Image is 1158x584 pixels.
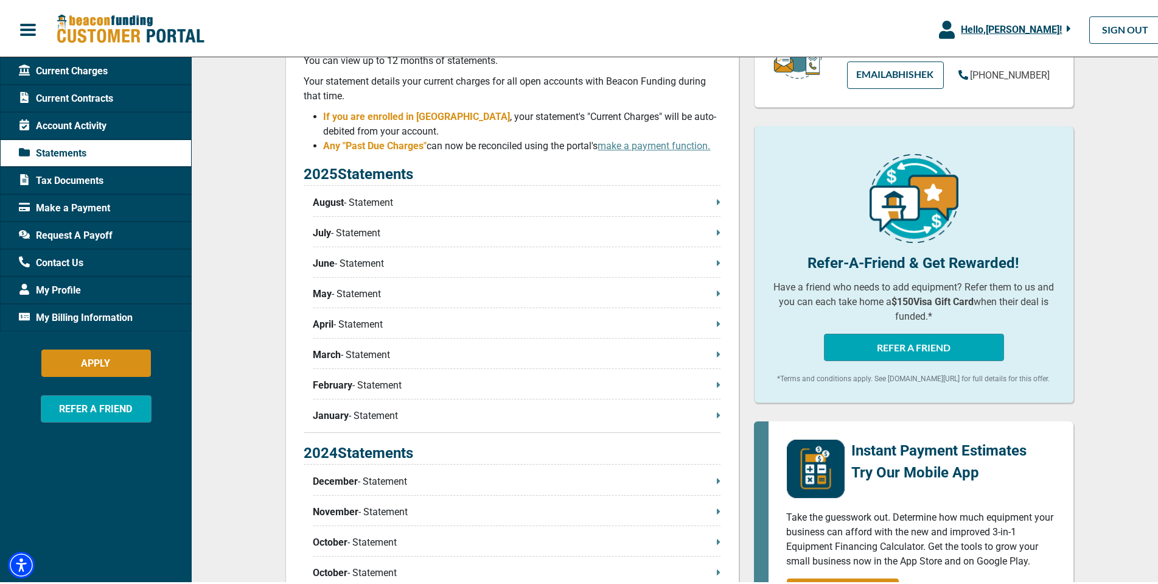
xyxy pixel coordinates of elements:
[304,440,720,462] p: 2024 Statements
[313,284,720,299] p: - Statement
[19,281,81,295] span: My Profile
[313,315,720,329] p: - Statement
[313,472,358,487] span: December
[313,533,348,547] span: October
[961,21,1062,33] span: Hello, [PERSON_NAME] !
[313,254,720,269] p: - Statement
[19,226,113,241] span: Request A Payoff
[313,406,720,421] p: - Statement
[19,199,110,213] span: Make a Payment
[971,67,1050,79] span: [PHONE_NUMBER]
[41,347,151,375] button: APPLY
[313,376,353,390] span: February
[304,51,720,66] p: You can view up to 12 months of statements.
[847,59,944,86] a: EMAILAbhishek
[773,371,1055,382] p: *Terms and conditions apply. See [DOMAIN_NAME][URL] for full details for this offer.
[313,533,720,547] p: - Statement
[19,308,133,323] span: My Billing Information
[313,563,348,578] span: October
[304,72,720,101] p: Your statement details your current charges for all open accounts with Beacon Funding during that...
[324,108,717,135] span: , your statement's "Current Charges" will be auto-debited from your account.
[19,171,103,186] span: Tax Documents
[958,66,1050,80] a: [PHONE_NUMBER]
[19,144,86,158] span: Statements
[787,437,845,496] img: mobile-app-logo.png
[313,193,344,208] span: August
[313,376,720,390] p: - Statement
[852,437,1027,459] p: Instant Payment Estimates
[773,278,1055,322] p: Have a friend who needs to add equipment? Refer them to us and you can each take home a when thei...
[598,138,711,149] a: make a payment function.
[313,193,720,208] p: - Statement
[313,563,720,578] p: - Statement
[787,508,1055,566] p: Take the guesswork out. Determine how much equipment your business can afford with the new and im...
[324,108,511,120] span: If you are enrolled in [GEOGRAPHIC_DATA]
[41,393,152,420] button: REFER A FRIEND
[313,502,720,517] p: - Statement
[427,138,711,149] span: can now be reconciled using the portal's
[313,223,720,238] p: - Statement
[313,502,359,517] span: November
[313,345,341,360] span: March
[313,254,335,269] span: June
[313,472,720,487] p: - Statement
[8,549,35,576] div: Accessibility Menu
[56,12,204,43] img: Beacon Funding Customer Portal Logo
[19,253,83,268] span: Contact Us
[304,161,720,183] p: 2025 Statements
[313,345,720,360] p: - Statement
[852,459,1027,481] p: Try Our Mobile App
[313,406,349,421] span: January
[891,294,974,305] b: $150 Visa Gift Card
[324,138,427,149] span: Any "Past Due Charges"
[19,116,106,131] span: Account Activity
[313,315,334,329] span: April
[19,89,113,104] span: Current Contracts
[773,250,1055,272] p: Refer-A-Friend & Get Rewarded!
[19,62,108,76] span: Current Charges
[870,152,958,241] img: refer-a-friend-icon.png
[313,284,332,299] span: May
[313,223,332,238] span: July
[824,331,1004,359] button: REFER A FRIEND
